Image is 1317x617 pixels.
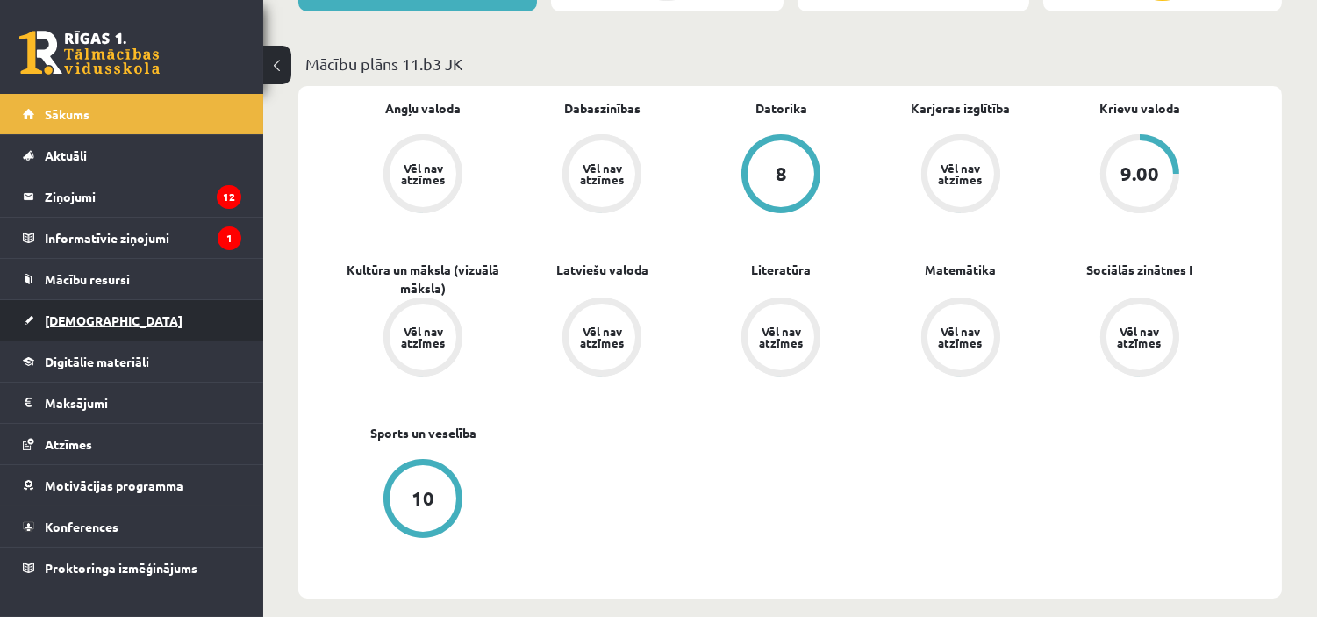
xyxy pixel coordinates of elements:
a: Atzīmes [23,424,241,464]
div: Vēl nav atzīmes [577,326,626,348]
a: Vēl nav atzīmes [512,298,691,380]
a: Sociālās zinātnes I [1086,261,1192,279]
span: Aktuāli [45,147,87,163]
div: Vēl nav atzīmes [577,162,626,185]
a: Datorika [755,99,807,118]
a: Angļu valoda [385,99,461,118]
div: 8 [776,164,787,183]
a: Vēl nav atzīmes [871,298,1050,380]
a: Sports un veselība [370,424,476,442]
a: Vēl nav atzīmes [512,134,691,217]
a: Mācību resursi [23,259,241,299]
a: 8 [691,134,870,217]
a: Vēl nav atzīmes [871,134,1050,217]
div: Vēl nav atzīmes [398,162,447,185]
a: Kultūra un māksla (vizuālā māksla) [333,261,512,298]
a: Krievu valoda [1099,99,1180,118]
a: Digitālie materiāli [23,341,241,382]
div: Vēl nav atzīmes [756,326,805,348]
a: Motivācijas programma [23,465,241,506]
a: Literatūra [751,261,811,279]
p: Mācību plāns 11.b3 JK [305,52,1275,75]
a: Vēl nav atzīmes [333,298,512,380]
span: [DEMOGRAPHIC_DATA] [45,312,183,328]
div: 9.00 [1120,164,1159,183]
legend: Informatīvie ziņojumi [45,218,241,258]
div: Vēl nav atzīmes [1115,326,1164,348]
a: Vēl nav atzīmes [1050,298,1229,380]
a: 9.00 [1050,134,1229,217]
div: Vēl nav atzīmes [936,326,985,348]
a: Karjeras izglītība [911,99,1010,118]
div: 10 [412,489,434,508]
span: Konferences [45,519,118,534]
a: Latviešu valoda [556,261,648,279]
a: Konferences [23,506,241,547]
a: Informatīvie ziņojumi1 [23,218,241,258]
a: [DEMOGRAPHIC_DATA] [23,300,241,341]
span: Proktoringa izmēģinājums [45,560,197,576]
a: Ziņojumi12 [23,176,241,217]
a: Maksājumi [23,383,241,423]
legend: Ziņojumi [45,176,241,217]
a: Matemātika [925,261,996,279]
span: Atzīmes [45,436,92,452]
a: Aktuāli [23,135,241,176]
div: Vēl nav atzīmes [936,162,985,185]
a: Vēl nav atzīmes [333,134,512,217]
a: Sākums [23,94,241,134]
a: Vēl nav atzīmes [691,298,870,380]
span: Motivācijas programma [45,477,183,493]
i: 1 [218,226,241,250]
span: Sākums [45,106,89,122]
span: Digitālie materiāli [45,354,149,369]
i: 12 [217,185,241,209]
a: Rīgas 1. Tālmācības vidusskola [19,31,160,75]
a: Proktoringa izmēģinājums [23,548,241,588]
div: Vēl nav atzīmes [398,326,447,348]
span: Mācību resursi [45,271,130,287]
a: Dabaszinības [564,99,641,118]
legend: Maksājumi [45,383,241,423]
a: 10 [333,459,512,542]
